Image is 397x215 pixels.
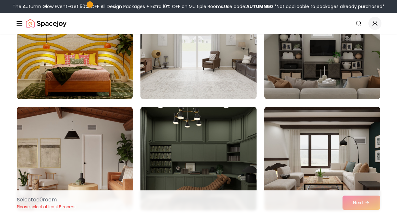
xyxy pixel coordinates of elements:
[17,204,76,209] p: Please select at least 5 rooms
[264,107,380,210] img: Room room-27
[273,3,385,10] span: *Not applicable to packages already purchased*
[16,13,381,34] nav: Global
[246,3,273,10] b: AUTUMN50
[140,107,256,210] img: Room room-26
[26,17,66,30] a: Spacejoy
[17,107,133,210] img: Room room-25
[224,3,273,10] span: Use code:
[26,17,66,30] img: Spacejoy Logo
[13,3,385,10] div: The Autumn Glow Event-Get 50% OFF All Design Packages + Extra 10% OFF on Multiple Rooms.
[17,196,76,204] p: Selected 0 room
